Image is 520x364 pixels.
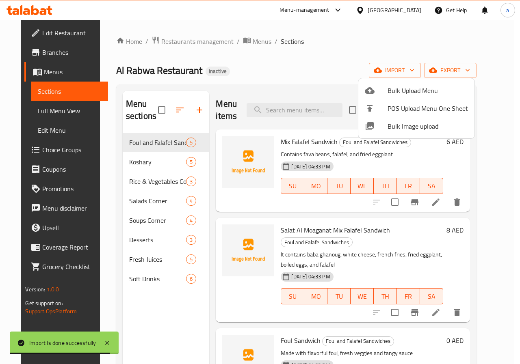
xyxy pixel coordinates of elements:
span: Bulk Upload Menu [388,86,468,95]
li: POS Upload Menu One Sheet [358,99,474,117]
li: Upload bulk menu [358,82,474,99]
div: Import is done successfully [29,338,96,347]
span: Bulk Image upload [388,121,468,131]
span: POS Upload Menu One Sheet [388,103,468,113]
